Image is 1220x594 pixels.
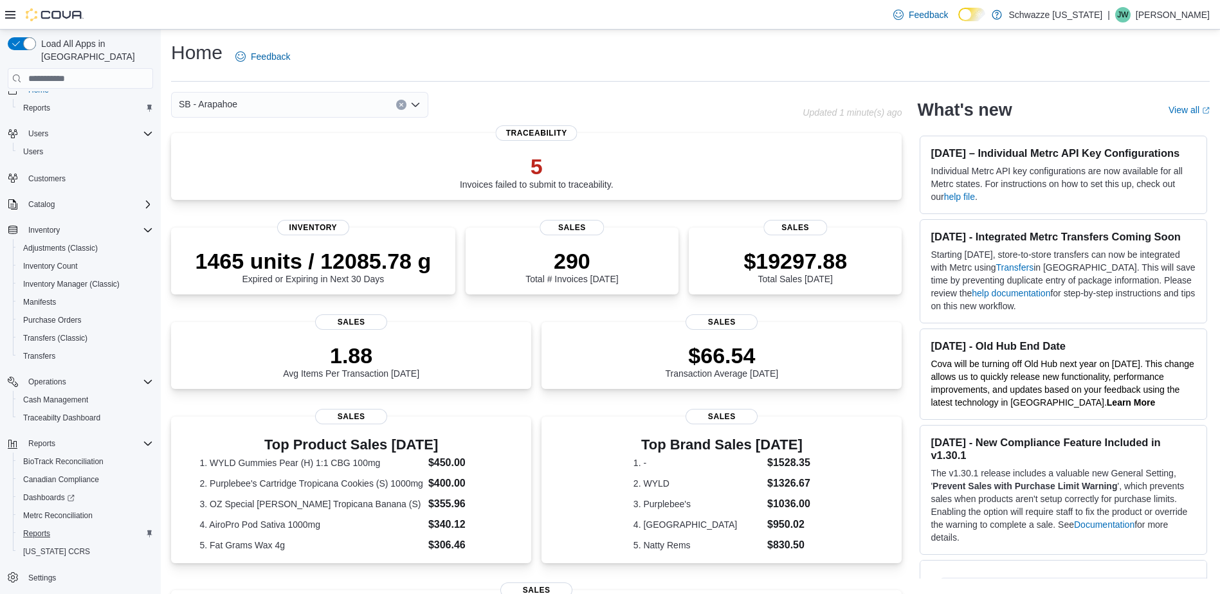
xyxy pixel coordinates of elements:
[633,477,762,490] dt: 2. WYLD
[540,220,604,235] span: Sales
[179,96,237,112] span: SB - Arapahoe
[931,359,1194,408] span: Cova will be turning off Old Hub next year on [DATE]. This change allows us to quickly release ne...
[996,262,1034,273] a: Transfers
[196,248,432,284] div: Expired or Expiring in Next 30 Days
[13,329,158,347] button: Transfers (Classic)
[28,199,55,210] span: Catalog
[23,197,60,212] button: Catalog
[28,225,60,235] span: Inventory
[3,221,158,239] button: Inventory
[28,438,55,449] span: Reports
[3,168,158,187] button: Customers
[428,537,503,553] dd: $306.46
[23,351,55,361] span: Transfers
[18,276,153,292] span: Inventory Manager (Classic)
[23,171,71,186] a: Customers
[18,526,55,541] a: Reports
[13,507,158,525] button: Metrc Reconciliation
[315,314,387,330] span: Sales
[18,490,153,505] span: Dashboards
[13,239,158,257] button: Adjustments (Classic)
[18,312,153,328] span: Purchase Orders
[23,315,82,325] span: Purchase Orders
[18,294,61,310] a: Manifests
[18,276,125,292] a: Inventory Manager (Classic)
[23,297,56,307] span: Manifests
[460,154,614,179] p: 5
[18,490,80,505] a: Dashboards
[743,248,847,274] p: $19297.88
[1107,397,1155,408] a: Learn More
[200,437,503,453] h3: Top Product Sales [DATE]
[23,528,50,539] span: Reports
[525,248,618,274] p: 290
[767,496,810,512] dd: $1036.00
[666,343,779,379] div: Transaction Average [DATE]
[18,392,93,408] a: Cash Management
[18,472,153,487] span: Canadian Compliance
[18,544,95,559] a: [US_STATE] CCRS
[13,525,158,543] button: Reports
[23,474,99,485] span: Canadian Compliance
[13,347,158,365] button: Transfers
[18,526,153,541] span: Reports
[200,539,423,552] dt: 5. Fat Grams Wax 4g
[23,222,65,238] button: Inventory
[23,436,153,451] span: Reports
[931,467,1196,544] p: The v1.30.1 release includes a valuable new General Setting, ' ', which prevents sales when produ...
[18,544,153,559] span: Washington CCRS
[23,374,153,390] span: Operations
[23,147,43,157] span: Users
[13,293,158,311] button: Manifests
[18,348,153,364] span: Transfers
[3,195,158,213] button: Catalog
[200,477,423,490] dt: 2. Purplebee's Cartridge Tropicana Cookies (S) 1000mg
[23,546,90,557] span: [US_STATE] CCRS
[428,496,503,512] dd: $355.96
[944,192,975,202] a: help file
[3,568,158,587] button: Settings
[958,8,985,21] input: Dark Mode
[13,471,158,489] button: Canadian Compliance
[18,258,153,274] span: Inventory Count
[633,539,762,552] dt: 5. Natty Rems
[23,492,75,503] span: Dashboards
[1074,519,1134,530] a: Documentation
[396,100,406,110] button: Clear input
[633,437,810,453] h3: Top Brand Sales [DATE]
[13,99,158,117] button: Reports
[18,294,153,310] span: Manifests
[28,174,66,184] span: Customers
[633,456,762,469] dt: 1. -
[13,453,158,471] button: BioTrack Reconciliation
[23,374,71,390] button: Operations
[18,454,153,469] span: BioTrack Reconciliation
[803,107,902,118] p: Updated 1 minute(s) ago
[3,125,158,143] button: Users
[666,343,779,368] p: $66.54
[23,126,53,141] button: Users
[428,455,503,471] dd: $450.00
[18,508,153,523] span: Metrc Reconciliation
[23,126,153,141] span: Users
[3,435,158,453] button: Reports
[23,222,153,238] span: Inventory
[1008,7,1102,22] p: Schwazze [US_STATE]
[23,570,61,586] a: Settings
[18,472,104,487] a: Canadian Compliance
[23,243,98,253] span: Adjustments (Classic)
[958,21,959,22] span: Dark Mode
[18,240,153,256] span: Adjustments (Classic)
[18,330,153,346] span: Transfers (Classic)
[13,391,158,409] button: Cash Management
[686,409,758,424] span: Sales
[26,8,84,21] img: Cova
[972,288,1050,298] a: help documentation
[460,154,614,190] div: Invoices failed to submit to traceability.
[28,129,48,139] span: Users
[315,409,387,424] span: Sales
[23,103,50,113] span: Reports
[283,343,419,379] div: Avg Items Per Transaction [DATE]
[13,489,158,507] a: Dashboards
[200,498,423,510] dt: 3. OZ Special [PERSON_NAME] Tropicana Banana (S)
